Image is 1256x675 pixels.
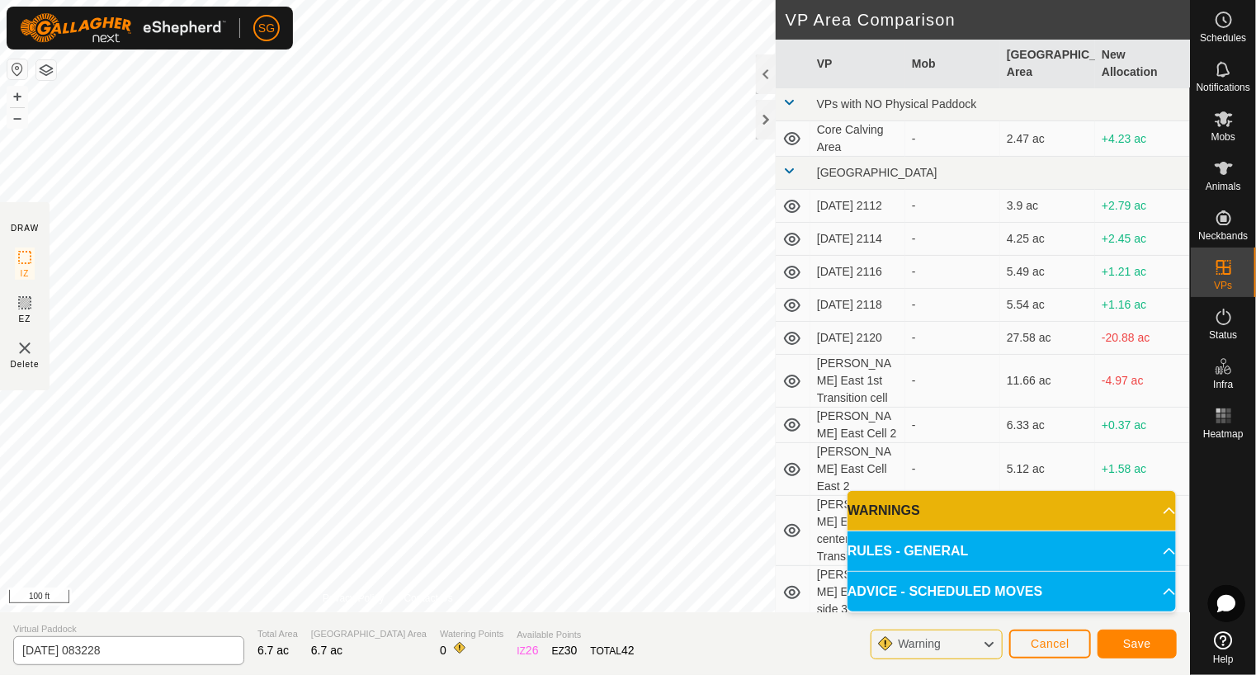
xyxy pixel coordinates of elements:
td: 4.25 ac [1000,223,1095,256]
span: Neckbands [1198,231,1248,241]
span: VPs with NO Physical Paddock [817,97,977,111]
div: EZ [552,642,578,659]
span: IZ [21,267,30,280]
div: TOTAL [591,642,635,659]
span: Watering Points [440,627,503,641]
td: 3.9 ac [1000,190,1095,223]
img: Gallagher Logo [20,13,226,43]
p-accordion-header: RULES - GENERAL [848,531,1176,571]
td: 5.54 ac [1000,289,1095,322]
td: [PERSON_NAME] East Cell 2 [810,408,905,443]
td: [PERSON_NAME] East 1st Transition cell [810,355,905,408]
th: [GEOGRAPHIC_DATA] Area [1000,40,1095,88]
p-accordion-header: ADVICE - SCHEDULED MOVES [848,572,1176,611]
span: Delete [11,358,40,371]
th: New Allocation [1095,40,1190,88]
a: Help [1191,625,1256,671]
div: - [912,460,994,478]
span: Notifications [1197,83,1250,92]
th: VP [810,40,905,88]
span: EZ [19,313,31,325]
span: Schedules [1200,33,1246,43]
td: 5.12 ac [1000,443,1095,496]
span: Total Area [257,627,298,641]
span: 6.7 ac [257,644,289,657]
span: Infra [1213,380,1233,389]
div: - [912,197,994,215]
div: - [912,230,994,248]
button: – [7,108,27,128]
span: ADVICE - SCHEDULED MOVES [848,582,1042,602]
span: 0 [440,644,446,657]
span: VPs [1214,281,1232,290]
td: +2.79 ac [1095,190,1190,223]
span: Mobs [1211,132,1235,142]
div: - [912,296,994,314]
span: Help [1213,654,1234,664]
div: - [912,130,994,148]
th: Mob [905,40,1000,88]
span: [GEOGRAPHIC_DATA] [817,166,937,179]
td: -4.97 ac [1095,355,1190,408]
td: +1.21 ac [1095,256,1190,289]
span: Heatmap [1203,429,1244,439]
span: Save [1123,637,1151,650]
td: 27.58 ac [1000,322,1095,355]
td: [PERSON_NAME] East center Transition [810,496,905,566]
span: 30 [564,644,578,657]
span: Animals [1206,182,1241,191]
span: Warning [898,637,941,650]
td: [DATE] 2114 [810,223,905,256]
div: - [912,329,994,347]
span: Available Points [517,628,634,642]
span: RULES - GENERAL [848,541,969,561]
button: Reset Map [7,59,27,79]
td: +1.58 ac [1095,443,1190,496]
span: 6.7 ac [311,644,342,657]
span: Cancel [1031,637,1069,650]
td: 11.66 ac [1000,355,1095,408]
td: [PERSON_NAME] East East side 3 [810,566,905,619]
span: SG [258,20,275,37]
td: 6.33 ac [1000,408,1095,443]
td: +0.37 ac [1095,408,1190,443]
td: [DATE] 2118 [810,289,905,322]
td: -20.88 ac [1095,322,1190,355]
p-accordion-header: WARNINGS [848,491,1176,531]
button: Map Layers [36,60,56,80]
a: Contact Us [404,591,453,606]
div: DRAW [11,222,39,234]
td: +1.16 ac [1095,289,1190,322]
td: 2.47 ac [1000,121,1095,157]
span: Status [1209,330,1237,340]
td: [DATE] 2120 [810,322,905,355]
span: 26 [526,644,539,657]
a: Privacy Policy [323,591,385,606]
td: Core Calving Area [810,121,905,157]
span: 42 [621,644,635,657]
td: [DATE] 2112 [810,190,905,223]
div: IZ [517,642,538,659]
div: - [912,263,994,281]
span: WARNINGS [848,501,920,521]
div: - [912,372,994,389]
td: 5.49 ac [1000,256,1095,289]
img: VP [15,338,35,358]
button: Save [1098,630,1177,658]
div: - [912,417,994,434]
button: Cancel [1009,630,1091,658]
span: Virtual Paddock [13,622,244,636]
button: + [7,87,27,106]
h2: VP Area Comparison [786,10,1190,30]
td: +4.23 ac [1095,121,1190,157]
td: [PERSON_NAME] East Cell East 2 [810,443,905,496]
span: [GEOGRAPHIC_DATA] Area [311,627,427,641]
td: +2.45 ac [1095,223,1190,256]
td: [DATE] 2116 [810,256,905,289]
